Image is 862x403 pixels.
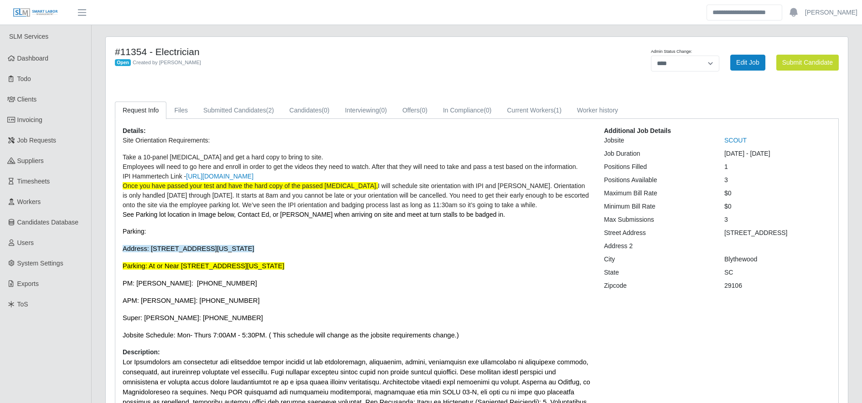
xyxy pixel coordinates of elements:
span: See Parking lot location in Image below, Contact Ed, or [PERSON_NAME] when arriving on site and m... [123,211,505,218]
b: Additional Job Details [604,127,671,134]
div: Jobsite [597,136,717,145]
div: $0 [717,202,838,211]
span: System Settings [17,260,63,267]
span: Site Orientation Requirements: [123,137,210,144]
span: Open [115,59,131,66]
div: Positions Filled [597,162,717,172]
span: (0) [420,107,428,114]
button: Submit Candidate [776,55,839,71]
div: Address 2 [597,241,717,251]
span: (1) [554,107,562,114]
span: Once you have passed your test and have the hard copy of the passed [MEDICAL_DATA], [123,182,378,189]
span: Invoicing [17,116,42,123]
span: (0) [322,107,330,114]
span: (0) [379,107,387,114]
a: Current Workers [499,102,569,119]
div: Job Duration [597,149,717,158]
span: Created by [PERSON_NAME] [133,60,201,65]
a: [URL][DOMAIN_NAME] [186,173,253,180]
span: IPI Hammertech Link - [123,173,253,180]
span: Super: [PERSON_NAME]: [PHONE_NUMBER] [123,314,263,321]
span: Jobsite Schedule: Mon- Thurs 7:00AM - 5:30PM. ( This schedule will change as the jobsite requirem... [123,332,459,339]
span: (0) [484,107,491,114]
span: Todo [17,75,31,82]
span: Parking: [123,228,146,235]
a: Candidates [282,102,337,119]
div: Positions Available [597,175,717,185]
span: Address: [STREET_ADDRESS][US_STATE] [123,245,254,252]
span: Employees will need to go here and enroll in order to get the videos they need to watch. After th... [123,163,578,170]
h4: #11354 - Electrician [115,46,532,57]
a: SCOUT [724,137,747,144]
span: Clients [17,96,37,103]
span: Take a 10-panel [MEDICAL_DATA] and get a hard copy to bring to site. [123,153,323,161]
a: Request Info [115,102,166,119]
img: SLM Logo [13,8,58,18]
div: 3 [717,215,838,224]
a: Submitted Candidates [196,102,282,119]
span: Candidates Database [17,219,79,226]
span: ToS [17,301,28,308]
a: Edit Job [730,55,765,71]
span: Users [17,239,34,246]
div: State [597,268,717,277]
span: I will schedule site orientation with IPI and [PERSON_NAME]. Orientation is only handled [DATE] t... [123,182,589,209]
span: APM: [PERSON_NAME]: [PHONE_NUMBER] [123,297,260,304]
span: Workers [17,198,41,205]
div: 1 [717,162,838,172]
a: Interviewing [337,102,395,119]
span: Suppliers [17,157,44,164]
span: Parking: At or Near [STREET_ADDRESS][US_STATE] [123,262,284,270]
a: Offers [395,102,435,119]
div: 3 [717,175,838,185]
div: SC [717,268,838,277]
div: Maximum Bill Rate [597,189,717,198]
div: 29106 [717,281,838,291]
input: Search [707,5,782,20]
div: Street Address [597,228,717,238]
div: [DATE] - [DATE] [717,149,838,158]
span: Timesheets [17,178,50,185]
span: PM: [PERSON_NAME]: [PHONE_NUMBER] [123,280,257,287]
b: Description: [123,348,160,356]
a: Worker history [569,102,626,119]
span: Dashboard [17,55,49,62]
span: Exports [17,280,39,287]
div: Max Submissions [597,215,717,224]
span: SLM Services [9,33,48,40]
a: In Compliance [435,102,500,119]
div: Minimum Bill Rate [597,202,717,211]
label: Admin Status Change: [651,49,692,55]
a: Files [166,102,196,119]
span: (2) [266,107,274,114]
span: Job Requests [17,137,57,144]
div: Blythewood [717,255,838,264]
div: [STREET_ADDRESS] [717,228,838,238]
a: [PERSON_NAME] [805,8,857,17]
div: Zipcode [597,281,717,291]
b: Details: [123,127,146,134]
div: $0 [717,189,838,198]
div: City [597,255,717,264]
